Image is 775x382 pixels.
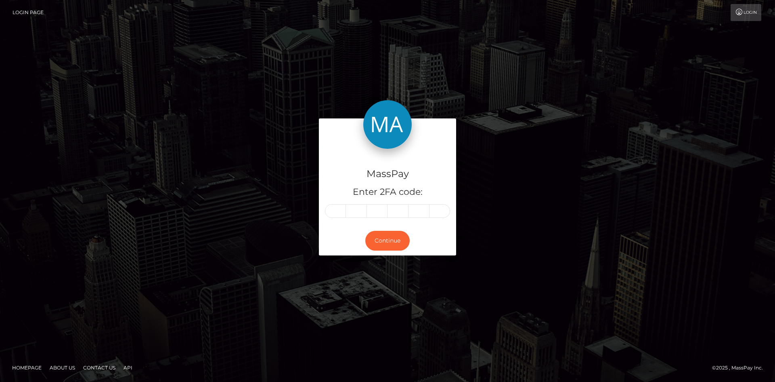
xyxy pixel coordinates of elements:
[46,361,78,374] a: About Us
[9,361,45,374] a: Homepage
[13,4,44,21] a: Login Page
[120,361,136,374] a: API
[365,231,410,251] button: Continue
[80,361,119,374] a: Contact Us
[712,363,769,372] div: © 2025 , MassPay Inc.
[731,4,761,21] a: Login
[363,100,412,149] img: MassPay
[325,186,450,198] h5: Enter 2FA code:
[325,167,450,181] h4: MassPay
